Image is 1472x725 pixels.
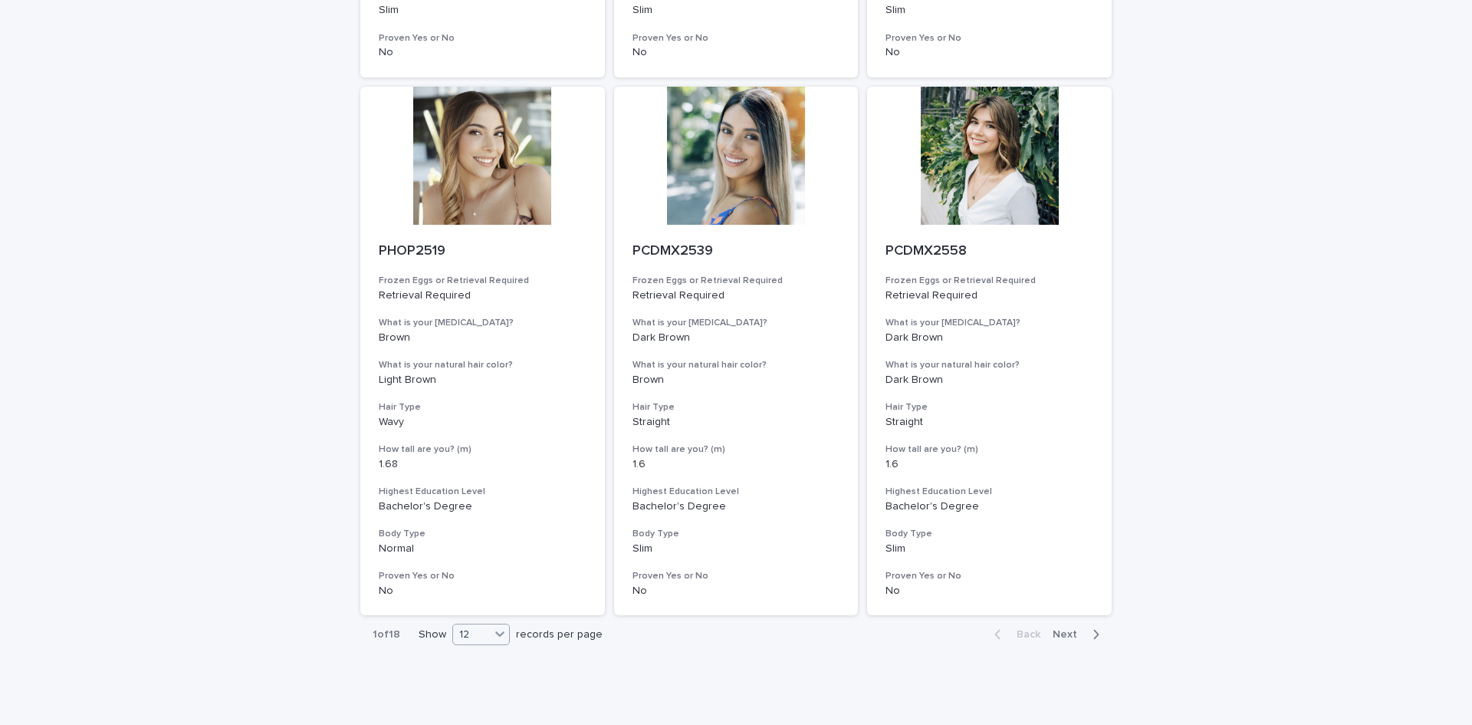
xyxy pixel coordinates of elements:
[886,289,1093,302] p: Retrieval Required
[632,359,840,371] h3: What is your natural hair color?
[867,87,1112,616] a: PCDMX2558Frozen Eggs or Retrieval RequiredRetrieval RequiredWhat is your [MEDICAL_DATA]?Dark Brow...
[632,317,840,329] h3: What is your [MEDICAL_DATA]?
[886,374,1093,387] p: Dark Brown
[379,500,586,513] p: Bachelor's Degree
[419,628,446,641] p: Show
[360,616,412,654] p: 1 of 18
[379,401,586,414] h3: Hair Type
[632,528,840,540] h3: Body Type
[453,627,490,643] div: 12
[632,46,840,59] p: No
[360,87,605,616] a: PHOP2519Frozen Eggs or Retrieval RequiredRetrieval RequiredWhat is your [MEDICAL_DATA]?BrownWhat ...
[632,32,840,44] h3: Proven Yes or No
[632,331,840,344] p: Dark Brown
[632,416,840,429] p: Straight
[886,486,1093,498] h3: Highest Education Level
[379,570,586,582] h3: Proven Yes or No
[886,528,1093,540] h3: Body Type
[886,275,1093,287] h3: Frozen Eggs or Retrieval Required
[886,585,1093,598] p: No
[886,416,1093,429] p: Straight
[379,317,586,329] h3: What is your [MEDICAL_DATA]?
[886,359,1093,371] h3: What is your natural hair color?
[886,317,1093,329] h3: What is your [MEDICAL_DATA]?
[632,500,840,513] p: Bachelor's Degree
[886,46,1093,59] p: No
[886,401,1093,414] h3: Hair Type
[1007,629,1040,640] span: Back
[379,4,586,17] p: Slim
[886,458,1093,471] p: 1.6
[632,458,840,471] p: 1.6
[632,570,840,582] h3: Proven Yes or No
[379,458,586,471] p: 1.68
[379,46,586,59] p: No
[379,243,586,260] p: PHOP2519
[886,570,1093,582] h3: Proven Yes or No
[632,585,840,598] p: No
[632,401,840,414] h3: Hair Type
[1046,628,1112,641] button: Next
[379,374,586,387] p: Light Brown
[632,542,840,555] p: Slim
[379,486,586,498] h3: Highest Education Level
[886,331,1093,344] p: Dark Brown
[632,4,840,17] p: Slim
[886,4,1093,17] p: Slim
[632,289,840,302] p: Retrieval Required
[379,331,586,344] p: Brown
[379,528,586,540] h3: Body Type
[516,628,603,641] p: records per page
[632,374,840,387] p: Brown
[379,32,586,44] h3: Proven Yes or No
[632,275,840,287] h3: Frozen Eggs or Retrieval Required
[886,500,1093,513] p: Bachelor's Degree
[614,87,859,616] a: PCDMX2539Frozen Eggs or Retrieval RequiredRetrieval RequiredWhat is your [MEDICAL_DATA]?Dark Brow...
[379,585,586,598] p: No
[379,289,586,302] p: Retrieval Required
[886,443,1093,456] h3: How tall are you? (m)
[379,416,586,429] p: Wavy
[1053,629,1086,640] span: Next
[886,542,1093,555] p: Slim
[632,243,840,260] p: PCDMX2539
[379,275,586,287] h3: Frozen Eggs or Retrieval Required
[379,542,586,555] p: Normal
[632,486,840,498] h3: Highest Education Level
[886,32,1093,44] h3: Proven Yes or No
[379,359,586,371] h3: What is your natural hair color?
[379,443,586,456] h3: How tall are you? (m)
[982,628,1046,641] button: Back
[632,443,840,456] h3: How tall are you? (m)
[886,243,1093,260] p: PCDMX2558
